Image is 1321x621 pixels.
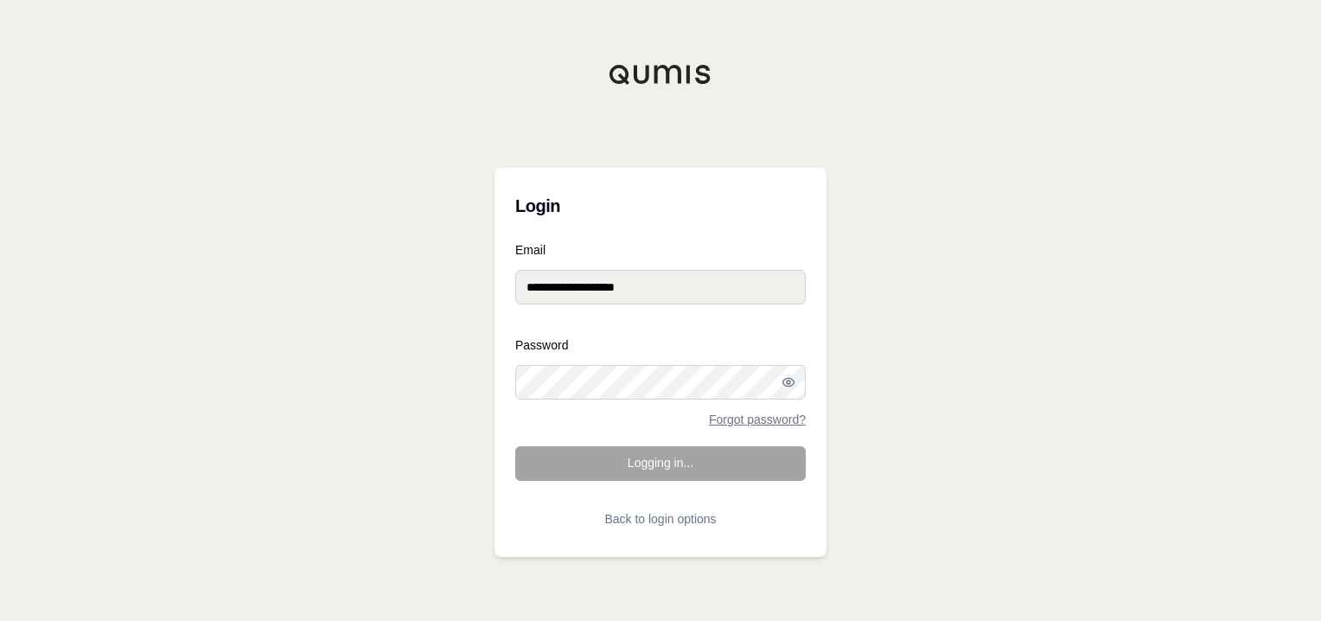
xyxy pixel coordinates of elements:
button: Back to login options [515,502,806,536]
label: Password [515,339,806,351]
label: Email [515,244,806,256]
a: Forgot password? [709,413,806,426]
img: Qumis [609,64,712,85]
h3: Login [515,189,806,223]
